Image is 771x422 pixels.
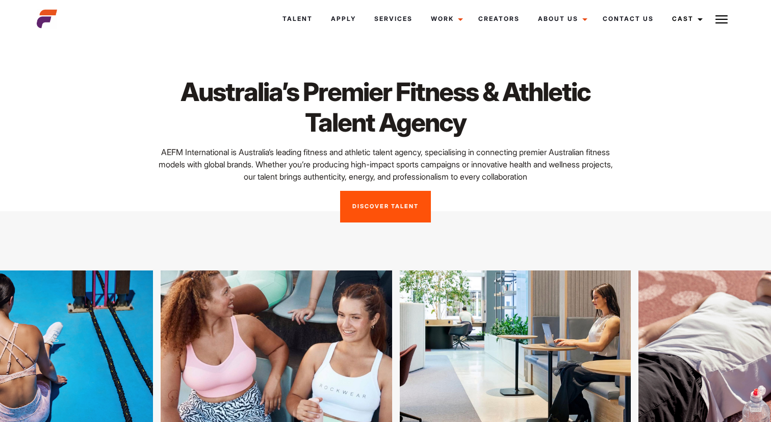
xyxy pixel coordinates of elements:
[422,5,469,33] a: Work
[155,77,615,138] h1: Australia’s Premier Fitness & Athletic Talent Agency
[322,5,365,33] a: Apply
[469,5,529,33] a: Creators
[663,5,709,33] a: Cast
[340,191,431,222] a: Discover Talent
[594,5,663,33] a: Contact Us
[529,5,594,33] a: About Us
[715,13,728,26] img: Burger icon
[155,146,615,183] p: AEFM International is Australia’s leading fitness and athletic talent agency, specialising in con...
[365,5,422,33] a: Services
[37,9,57,29] img: cropped-aefm-brand-fav-22-square.png
[273,5,322,33] a: Talent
